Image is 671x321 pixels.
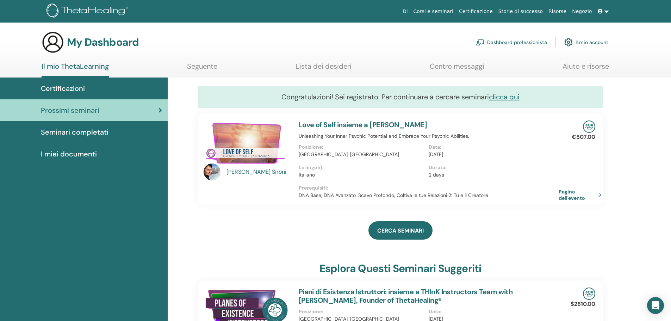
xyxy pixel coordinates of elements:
a: Love of Self insieme a [PERSON_NAME] [299,120,427,129]
img: generic-user-icon.jpg [42,31,64,54]
a: Di [400,5,411,18]
a: Il mio account [564,35,608,50]
h3: My Dashboard [67,36,139,49]
span: Prossimi seminari [41,105,99,116]
img: logo.png [46,4,131,19]
h3: Esplora questi seminari suggeriti [319,262,481,275]
img: In-Person Seminar [583,121,595,133]
a: Seguente [187,62,217,76]
img: cog.svg [564,36,573,48]
p: Le lingue) : [299,164,424,171]
p: Posizione : [299,308,424,315]
p: €507.00 [572,133,595,141]
span: I miei documenti [41,149,97,159]
a: Pagina dell'evento [559,189,604,201]
div: Open Intercom Messenger [647,297,664,314]
div: Congratulazioni! Sei registrato. Per continuare a cercare seminari [198,86,603,108]
img: Love of Self [204,121,290,166]
a: [PERSON_NAME] Sironi [226,168,292,176]
p: [GEOGRAPHIC_DATA], [GEOGRAPHIC_DATA] [299,151,424,158]
a: Storie di successo [496,5,546,18]
p: DNA Base, DNA Avanzato, Scavo Profondo, Coltiva le tue Relazioni 2: Tu e il Creatore [299,192,559,199]
a: Lista dei desideri [296,62,352,76]
p: $2810.00 [571,300,595,308]
a: Piani di Esistenza Istruttori: insieme a THInK Instructors Team with [PERSON_NAME], Founder of Th... [299,287,513,305]
a: Il mio ThetaLearning [42,62,109,78]
p: Data : [429,308,554,315]
img: In-Person Seminar [583,288,595,300]
p: Durata : [429,164,554,171]
a: Risorse [546,5,569,18]
p: Italiano [299,171,424,179]
p: 2 days [429,171,554,179]
a: Dashboard professionista [476,35,547,50]
span: CERCA SEMINARI [377,227,424,234]
a: CERCA SEMINARI [368,221,433,240]
p: Data : [429,143,554,151]
a: Certificazione [456,5,496,18]
a: Centro messaggi [430,62,484,76]
img: default.jpg [204,163,220,180]
a: Negozio [569,5,595,18]
a: Aiuto e risorse [563,62,609,76]
a: Corsi e seminari [411,5,456,18]
p: Prerequisiti : [299,184,559,192]
img: chalkboard-teacher.svg [476,39,484,45]
span: Seminari completati [41,127,108,137]
p: Unleashing Your Inner Psychic Potential and Embrace Your Psychic Abilities. [299,132,559,140]
p: Posizione : [299,143,424,151]
span: Certificazioni [41,83,85,94]
p: [DATE] [429,151,554,158]
a: clicca qui [489,92,520,101]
